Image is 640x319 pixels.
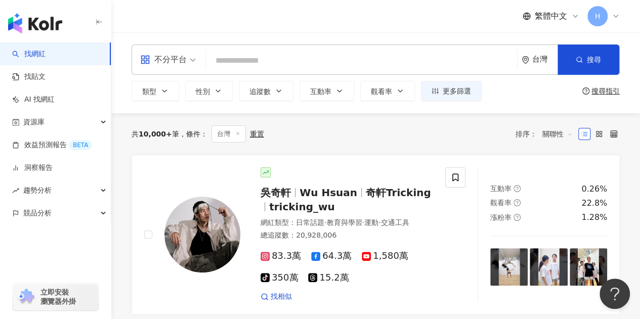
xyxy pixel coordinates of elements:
[139,130,172,138] span: 10,000+
[308,272,349,283] span: 15.2萬
[532,55,558,64] div: 台灣
[132,130,179,138] div: 共 筆
[324,218,326,226] span: ·
[12,163,53,173] a: 洞察報告
[421,81,482,101] button: 更多篩選
[140,55,150,65] span: appstore
[12,140,92,150] a: 效益預測報告BETA
[261,187,291,199] span: 吳奇軒
[300,81,354,101] button: 互動率
[581,198,607,209] div: 22.8%
[300,187,357,199] span: Wu Hsuan
[371,87,392,96] span: 觀看率
[261,272,298,283] span: 350萬
[591,87,620,95] div: 搜尋指引
[600,279,630,309] iframe: Help Scout Beacon - Open
[360,81,415,101] button: 觀看率
[261,251,301,261] span: 83.3萬
[164,197,240,272] img: KOL Avatar
[490,199,511,207] span: 觀看率
[366,187,431,199] span: 奇軒Tricking
[132,155,620,314] a: KOL Avatar吳奇軒Wu Hsuan奇軒Trickingtricking_wu網紅類型：日常話題·教育與學習·運動·交通工具總追蹤數：20,928,00683.3萬64.3萬1,580萬3...
[378,218,380,226] span: ·
[40,288,76,306] span: 立即安裝 瀏覽器外掛
[23,111,45,133] span: 資源庫
[23,202,52,224] span: 競品分析
[239,81,293,101] button: 追蹤數
[261,231,433,241] div: 總追蹤數 ： 20,928,006
[271,292,292,302] span: 找相似
[23,179,52,202] span: 趨勢分析
[310,87,331,96] span: 互動率
[380,218,409,226] span: 交通工具
[261,292,292,302] a: 找相似
[530,248,567,286] img: post-image
[582,87,589,95] span: question-circle
[542,126,573,142] span: 關聯性
[535,11,567,22] span: 繁體中文
[13,283,98,310] a: chrome extension立即安裝 瀏覽器外掛
[311,251,352,261] span: 64.3萬
[516,126,578,142] div: 排序：
[16,289,36,305] img: chrome extension
[490,185,511,193] span: 互動率
[12,95,55,105] a: AI 找網紅
[250,130,264,138] div: 重置
[12,72,46,82] a: 找貼文
[142,87,156,96] span: 類型
[443,87,471,95] span: 更多篩選
[581,212,607,223] div: 1.28%
[514,185,521,192] span: question-circle
[211,125,246,143] span: 台灣
[179,130,207,138] span: 條件 ：
[581,184,607,195] div: 0.26%
[514,199,521,206] span: question-circle
[522,56,529,64] span: environment
[140,52,187,68] div: 不分平台
[595,11,601,22] span: H
[132,81,179,101] button: 類型
[570,248,607,286] img: post-image
[587,56,601,64] span: 搜尋
[490,213,511,221] span: 漲粉率
[364,218,378,226] span: 運動
[8,13,62,33] img: logo
[558,44,619,75] button: 搜尋
[326,218,362,226] span: 教育與學習
[12,49,46,59] a: search找網紅
[185,81,233,101] button: 性別
[269,201,335,213] span: tricking_wu
[362,251,408,261] span: 1,580萬
[514,214,521,221] span: question-circle
[12,187,19,194] span: rise
[196,87,210,96] span: 性別
[296,218,324,226] span: 日常話題
[490,248,528,286] img: post-image
[261,218,433,228] div: 網紅類型 ：
[362,218,364,226] span: ·
[249,87,271,96] span: 追蹤數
